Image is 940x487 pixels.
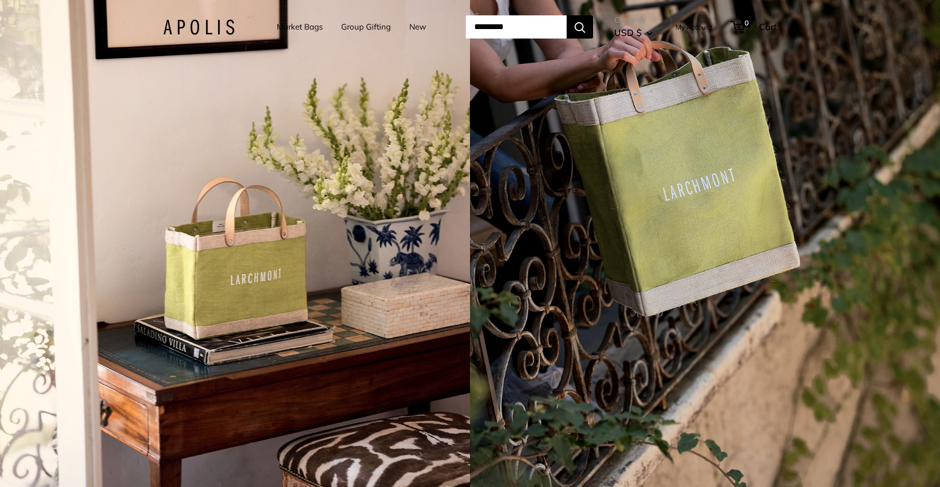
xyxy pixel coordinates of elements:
a: Market Bags [277,20,323,34]
img: Apolis [163,20,234,35]
button: Search [567,15,593,39]
span: USD $ [614,27,642,38]
a: Group Gifting [341,20,391,34]
span: Currency [614,13,653,27]
button: USD $ [614,24,653,41]
span: Cart [759,21,777,32]
input: Search... [466,15,567,39]
a: 0 Cart [731,18,777,35]
a: My Account [675,21,713,33]
a: New [409,20,426,34]
span: 0 [741,17,752,28]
